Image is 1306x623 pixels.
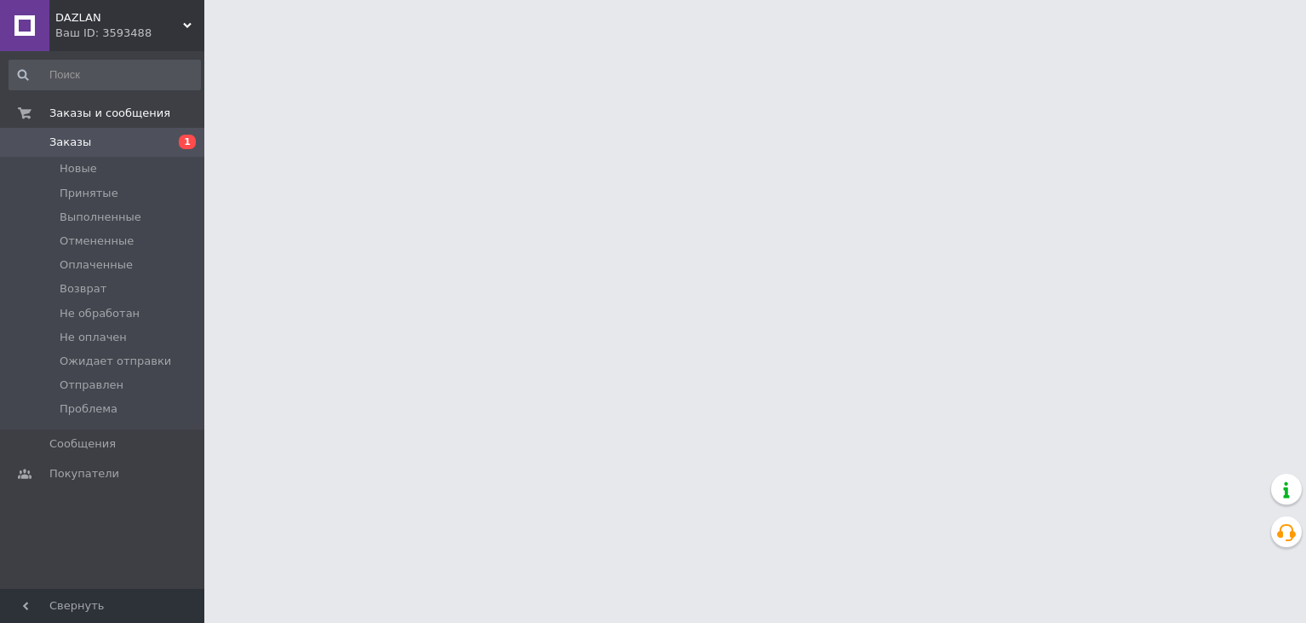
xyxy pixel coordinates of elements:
span: Не обработан [60,306,140,321]
div: Ваш ID: 3593488 [55,26,204,41]
span: DAZLAN [55,10,183,26]
span: 1 [179,135,196,149]
span: Покупатели [49,466,119,482]
span: Ожидает отправки [60,354,171,369]
span: Оплаченные [60,257,133,273]
span: Принятые [60,186,118,201]
span: Сообщения [49,436,116,452]
span: Не оплачен [60,330,127,345]
span: Заказы и сообщения [49,106,170,121]
span: Отмененные [60,234,134,249]
span: Проблема [60,401,117,417]
input: Поиск [9,60,201,90]
span: Возврат [60,281,106,297]
span: Отправлен [60,378,123,393]
span: Новые [60,161,97,176]
span: Выполненные [60,210,141,225]
span: Заказы [49,135,91,150]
